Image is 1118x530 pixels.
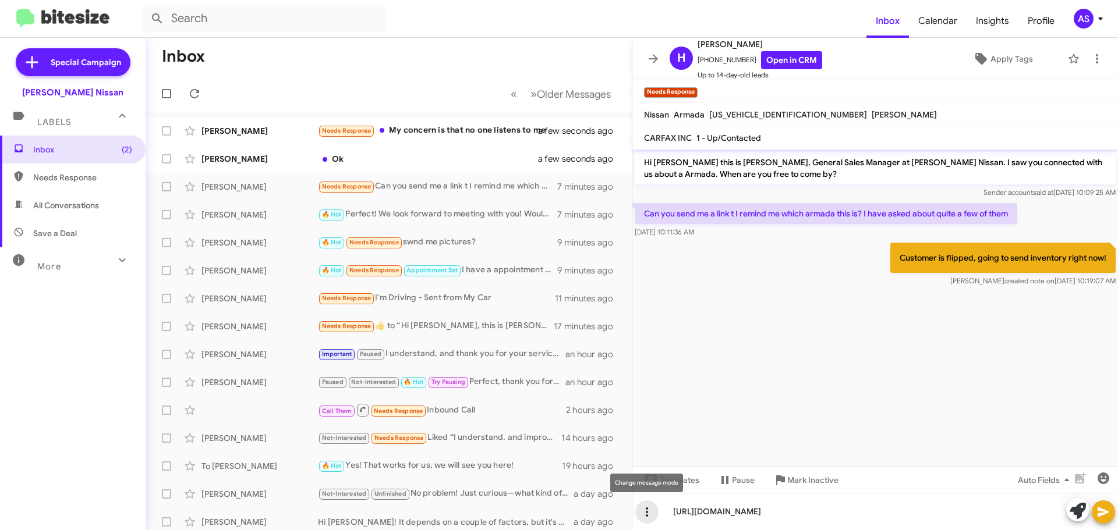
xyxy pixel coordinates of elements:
[322,127,372,134] span: Needs Response
[201,516,318,528] div: [PERSON_NAME]
[761,51,822,69] a: Open in CRM
[983,188,1116,197] span: Sender account [DATE] 10:09:25 AM
[374,434,424,442] span: Needs Response
[318,487,574,500] div: No problem! Just curious—what kind of vehicle are you interested in? We have a great selection ri...
[644,109,669,120] span: Nissan
[322,490,367,497] span: Not-Interested
[349,266,399,274] span: Needs Response
[33,172,132,183] span: Needs Response
[318,516,574,528] div: Hi [PERSON_NAME]! It depends on a couple of factors, but it's a fast process here! When would you...
[574,516,622,528] div: a day ago
[374,407,423,415] span: Needs Response
[562,460,622,472] div: 19 hours ago
[990,48,1033,69] span: Apply Tags
[674,109,705,120] span: Armada
[351,378,396,386] span: Not-Interested
[201,488,318,500] div: [PERSON_NAME]
[554,321,622,332] div: 17 minutes ago
[22,87,123,98] div: [PERSON_NAME] Nissan
[318,431,561,444] div: Liked “I understand, and improving your credit is important. If you reconsider or need assistance...
[709,109,867,120] span: [US_VEHICLE_IDENTIFICATION_NUMBER]
[201,321,318,332] div: [PERSON_NAME]
[1018,469,1074,490] span: Auto Fields
[696,133,761,143] span: 1 - Up/Contacted
[201,460,318,472] div: To [PERSON_NAME]
[1033,188,1053,197] span: said at
[16,48,130,76] a: Special Campaign
[557,265,622,276] div: 9 minutes ago
[566,404,622,416] div: 2 hours ago
[537,88,611,101] span: Older Messages
[201,348,318,360] div: [PERSON_NAME]
[632,493,1118,530] div: [URL][DOMAIN_NAME]
[141,5,385,33] input: Search
[33,227,77,239] span: Save a Deal
[943,48,1062,69] button: Apply Tags
[610,474,683,492] div: Change message mode
[872,109,937,120] span: [PERSON_NAME]
[51,56,121,68] span: Special Campaign
[635,152,1116,184] p: Hi [PERSON_NAME] this is [PERSON_NAME], General Sales Manager at [PERSON_NAME] Nissan. I saw you ...
[33,200,99,211] span: All Conversations
[698,51,822,69] span: [PHONE_NUMBER]
[1009,469,1083,490] button: Auto Fields
[322,239,342,246] span: 🔥 Hot
[890,243,1116,273] p: Customer is flipped, going to send inventory right now!
[523,82,618,106] button: Next
[322,266,342,274] span: 🔥 Hot
[318,236,557,249] div: swnd me pictures?
[909,4,967,38] a: Calendar
[677,49,686,67] span: H
[318,124,553,137] div: My concern is that no one listens to me
[374,490,406,497] span: Unfinished
[122,144,132,155] span: (2)
[201,376,318,388] div: [PERSON_NAME]
[787,469,838,490] span: Mark Inactive
[37,261,61,272] span: More
[322,322,372,330] span: Needs Response
[318,403,566,417] div: Inbound Call
[201,209,318,220] div: [PERSON_NAME]
[557,209,622,220] div: 7 minutes ago
[318,153,553,165] div: Ok
[404,378,423,386] span: 🔥 Hot
[557,181,622,193] div: 7 minutes ago
[1018,4,1064,38] a: Profile
[201,181,318,193] div: [PERSON_NAME]
[866,4,909,38] a: Inbox
[698,69,822,81] span: Up to 14-day-old leads
[1074,9,1094,29] div: AS
[698,37,822,51] span: [PERSON_NAME]
[553,153,622,165] div: a few seconds ago
[201,432,318,444] div: [PERSON_NAME]
[557,237,622,248] div: 9 minutes ago
[635,227,694,236] span: [DATE] 10:11:36 AM
[561,432,622,444] div: 14 hours ago
[37,117,71,127] span: Labels
[322,462,342,469] span: 🔥 Hot
[950,276,1116,285] span: [PERSON_NAME] [DATE] 10:19:07 AM
[318,180,557,193] div: Can you send me a link t I remind me which armada this is? I have asked about quite a few of them
[553,125,622,137] div: a few seconds ago
[565,348,622,360] div: an hour ago
[644,87,698,98] small: Needs Response
[574,488,622,500] div: a day ago
[322,211,342,218] span: 🔥 Hot
[349,239,399,246] span: Needs Response
[318,375,565,389] div: Perfect, thank you for your time!
[360,350,381,358] span: Paused
[318,291,555,305] div: I'm Driving - Sent from My Car
[644,133,692,143] span: CARFAX INC
[967,4,1018,38] span: Insights
[201,237,318,248] div: [PERSON_NAME]
[318,264,557,277] div: I have a appointment [DATE]
[322,378,344,386] span: Paused
[201,153,318,165] div: [PERSON_NAME]
[732,469,755,490] span: Pause
[555,293,622,304] div: 11 minutes ago
[33,144,132,155] span: Inbox
[635,203,1017,224] p: Can you send me a link t I remind me which armada this is? I have asked about quite a few of them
